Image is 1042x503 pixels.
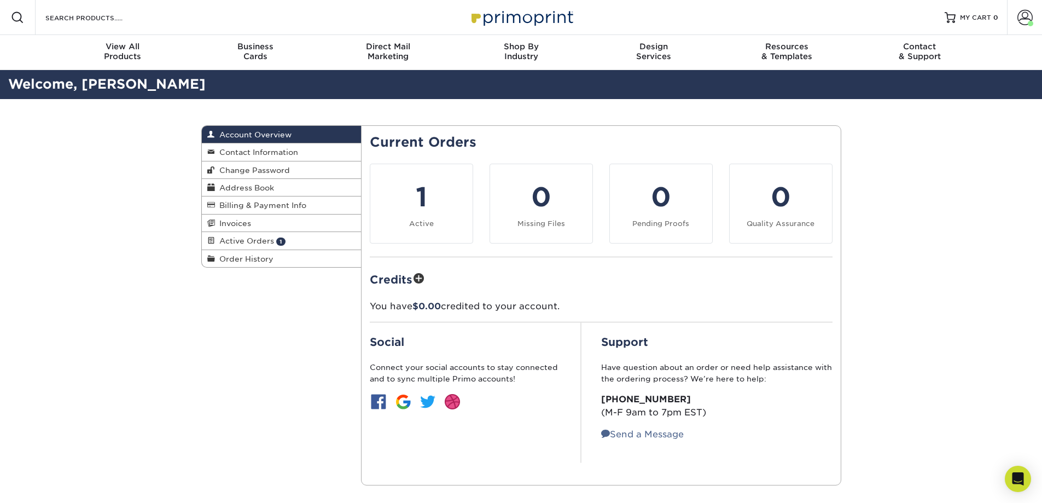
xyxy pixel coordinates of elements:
[202,126,362,143] a: Account Overview
[370,393,387,411] img: btn-facebook.jpg
[276,238,286,246] span: 1
[601,336,833,349] h2: Support
[419,393,436,411] img: btn-twitter.jpg
[609,164,713,244] a: 0 Pending Proofs
[720,35,853,70] a: Resources& Templates
[853,42,986,51] span: Contact
[202,215,362,232] a: Invoices
[370,362,561,384] p: Connect your social accounts to stay connected and to sync multiple Primo accounts!
[202,232,362,250] a: Active Orders 1
[444,393,461,411] img: btn-dribbble.jpg
[44,11,151,24] input: SEARCH PRODUCTS.....
[616,177,706,217] div: 0
[322,42,455,61] div: Marketing
[1005,466,1031,492] div: Open Intercom Messenger
[490,164,593,244] a: 0 Missing Files
[215,130,292,139] span: Account Overview
[455,42,587,61] div: Industry
[455,35,587,70] a: Shop ByIndustry
[377,177,466,217] div: 1
[189,42,322,51] span: Business
[601,362,833,384] p: Have question about an order or need help assistance with the ordering process? We’re here to help:
[601,429,684,440] a: Send a Message
[202,179,362,196] a: Address Book
[720,42,853,61] div: & Templates
[601,393,833,419] p: (M-F 9am to 7pm EST)
[632,219,689,228] small: Pending Proofs
[215,255,273,263] span: Order History
[497,177,586,217] div: 0
[467,5,576,29] img: Primoprint
[736,177,825,217] div: 0
[587,42,720,61] div: Services
[370,336,561,349] h2: Social
[215,148,298,157] span: Contact Information
[189,35,322,70] a: BusinessCards
[202,196,362,214] a: Billing & Payment Info
[455,42,587,51] span: Shop By
[322,35,455,70] a: Direct MailMarketing
[853,42,986,61] div: & Support
[215,166,290,175] span: Change Password
[729,164,833,244] a: 0 Quality Assurance
[56,42,189,51] span: View All
[409,219,434,228] small: Active
[517,219,565,228] small: Missing Files
[370,135,833,151] h2: Current Orders
[853,35,986,70] a: Contact& Support
[202,250,362,267] a: Order History
[394,393,412,411] img: btn-google.jpg
[720,42,853,51] span: Resources
[3,470,93,499] iframe: Google Customer Reviews
[993,14,998,21] span: 0
[202,143,362,161] a: Contact Information
[56,35,189,70] a: View AllProducts
[370,270,833,287] h2: Credits
[189,42,322,61] div: Cards
[215,219,251,228] span: Invoices
[215,201,306,210] span: Billing & Payment Info
[412,301,441,311] span: $0.00
[202,161,362,179] a: Change Password
[322,42,455,51] span: Direct Mail
[215,183,274,192] span: Address Book
[587,35,720,70] a: DesignServices
[370,164,473,244] a: 1 Active
[587,42,720,51] span: Design
[370,300,833,313] p: You have credited to your account.
[56,42,189,61] div: Products
[960,13,991,22] span: MY CART
[215,236,274,245] span: Active Orders
[747,219,814,228] small: Quality Assurance
[601,394,691,404] strong: [PHONE_NUMBER]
